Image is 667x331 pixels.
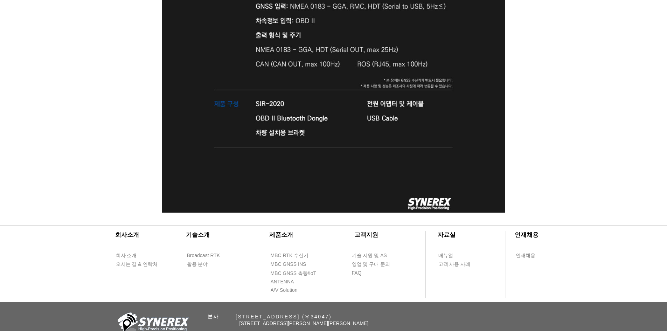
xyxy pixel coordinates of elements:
a: MBC GNSS INS [270,260,314,269]
a: 영업 및 구매 문의 [352,260,392,269]
span: [STREET_ADDRESS][PERSON_NAME][PERSON_NAME] [239,320,369,326]
span: 회사 소개 [116,252,137,259]
a: 인재채용 [515,251,549,260]
a: ANTENNA [270,277,311,286]
span: MBC GNSS INS [271,261,306,268]
span: ​고객지원 [354,232,378,238]
span: ​기술소개 [186,232,210,238]
iframe: Wix Chat [586,301,667,331]
a: 회사 소개 [116,251,156,260]
span: A/V Solution [271,287,298,294]
a: A/V Solution [270,286,311,295]
a: 활용 분야 [187,260,227,269]
span: ​자료실 [438,232,456,238]
span: 인재채용 [516,252,535,259]
span: Broadcast RTK [187,252,220,259]
a: 오시는 길 & 연락처 [116,260,163,269]
span: 고객 사용 사례 [438,261,471,268]
span: ​ [STREET_ADDRESS] (우34047) [208,314,332,319]
span: MBC RTK 수신기 [271,252,309,259]
span: FAQ [352,270,362,277]
span: 영업 및 구매 문의 [352,261,390,268]
a: 고객 사용 사례 [438,260,478,269]
span: ​인재채용 [515,232,539,238]
a: MBC RTK 수신기 [270,251,323,260]
span: MBC GNSS 측량/IoT [271,270,317,277]
span: 본사 [208,314,220,319]
span: 매뉴얼 [438,252,453,259]
span: 오시는 길 & 연락처 [116,261,158,268]
span: 기술 지원 및 AS [352,252,387,259]
a: 기술 지원 및 AS [352,251,404,260]
span: 활용 분야 [187,261,208,268]
a: FAQ [352,269,392,277]
a: MBC GNSS 측량/IoT [270,269,332,278]
span: ANTENNA [271,278,294,285]
a: Broadcast RTK [187,251,227,260]
a: 매뉴얼 [438,251,478,260]
span: ​회사소개 [115,232,139,238]
span: ​제품소개 [269,232,293,238]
